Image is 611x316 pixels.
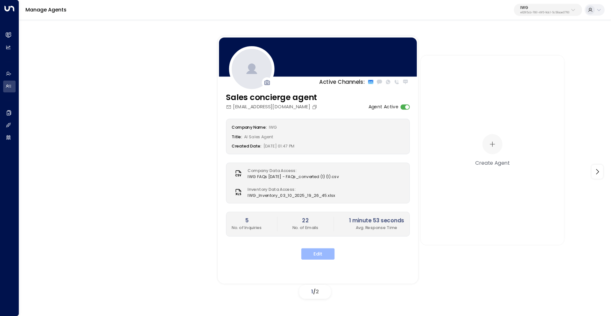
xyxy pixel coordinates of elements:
label: Company Data Access: [248,168,336,174]
button: Edit [301,248,335,260]
h3: Sales concierge agent [226,91,319,103]
span: AI Sales Agent [244,134,273,140]
label: Agent Active [369,103,399,110]
label: Title: [232,134,242,140]
h2: 1 minute 53 seconds [349,217,404,225]
p: Avg. Response Time [349,225,404,231]
p: e92915cb-7661-49f5-9dc1-5c58aae37760 [520,11,569,14]
label: Created Date: [232,143,261,149]
span: IWG_Inventory_03_10_2025_19_26_45.xlsx [248,192,335,198]
label: Inventory Data Access: [248,186,332,192]
p: Active Channels: [319,78,365,86]
p: IWG [520,6,569,10]
span: 1 [311,288,313,295]
span: IWG FAQs [DATE] - FAQs_converted (1) (1).csv [248,174,339,180]
button: IWGe92915cb-7661-49f5-9dc1-5c58aae37760 [514,4,582,16]
span: 2 [316,288,319,295]
p: No. of Emails [292,225,319,231]
h2: 5 [232,217,262,225]
button: Copy [312,104,319,110]
p: No. of Inquiries [232,225,262,231]
label: Company Name: [232,124,267,130]
a: Manage Agents [25,6,67,13]
div: [EMAIL_ADDRESS][DOMAIN_NAME] [226,103,319,110]
h2: 22 [292,217,319,225]
div: / [299,285,331,299]
span: [DATE] 01:47 PM [263,143,294,149]
div: Create Agent [475,159,509,166]
span: IWG [269,124,277,130]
